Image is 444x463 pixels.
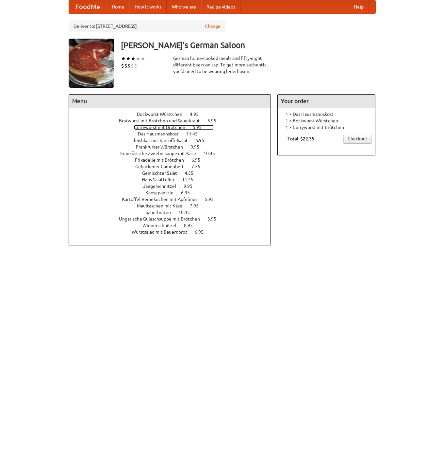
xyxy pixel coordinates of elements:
[131,62,134,69] li: $
[131,138,194,143] span: Fleishkas mit Kartoffelsalat
[205,197,220,202] span: 5.95
[142,170,184,176] span: Gemischter Salat
[140,55,145,62] li: ★
[288,136,314,141] b: Total: $22.35
[184,184,199,189] span: 9.95
[281,117,372,124] li: 1 × Bockwurst Würstchen
[135,157,212,163] a: Frikadelle mit Brötchen 6.95
[143,184,183,189] span: Jaegerschnitzel
[145,190,202,195] a: Kaesepaetzle 6.95
[190,144,206,150] span: 9.95
[129,0,167,13] a: How it works
[145,190,180,195] span: Kaesepaetzle
[119,216,206,222] span: Ungarische Gulaschsuppe mit Brötchen
[69,0,107,13] a: FoodMe
[134,125,214,130] a: Currywurst mit Brötchen 5.95
[137,112,189,117] span: Bockwurst Würstchen
[201,0,240,13] a: Recipe videos
[205,23,221,29] a: Change
[281,111,372,117] li: 1 × Das Hausmannskost
[137,203,211,208] a: Maultaschen mit Käse 7.95
[193,125,208,130] span: 5.95
[136,144,211,150] a: Frankfurter Würstchen 9.95
[184,223,199,228] span: 8.95
[119,216,228,222] a: Ungarische Gulaschsuppe mit Brötchen 3.95
[69,95,271,108] h4: Menu
[132,229,194,235] span: Wurstsalad mit Bauernbrot
[131,138,216,143] a: Fleishkas mit Kartoffelsalat 6.95
[138,131,185,136] span: Das Hausmannskost
[122,197,204,202] span: Kartoffel Reibekuchen mit Apfelmus
[207,216,223,222] span: 3.95
[107,0,129,13] a: Home
[127,62,131,69] li: $
[186,131,204,136] span: 11.45
[278,95,375,108] h4: Your order
[191,164,207,169] span: 7.55
[142,177,181,182] span: Haus Salatteller
[124,62,127,69] li: $
[190,203,205,208] span: 7.95
[167,0,201,13] a: Who we are
[136,144,189,150] span: Frankfurter Würstchen
[190,112,205,117] span: 4.95
[349,0,369,13] a: Help
[69,39,114,88] img: angular.jpg
[126,55,131,62] li: ★
[182,177,200,182] span: 11.45
[119,118,228,123] a: Bratwurst mit Brötchen und Sauerkraut 5.95
[138,131,210,136] a: Das Hausmannskost 11.45
[137,203,189,208] span: Maultaschen mit Käse
[178,210,196,215] span: 10.45
[137,112,211,117] a: Bockwurst Würstchen 4.95
[131,55,136,62] li: ★
[142,223,205,228] a: Wienerschnitzel 8.95
[134,62,137,69] li: $
[121,39,376,52] h3: [PERSON_NAME]'s German Saloon
[122,197,226,202] a: Kartoffel Reibekuchen mit Apfelmus 5.95
[134,125,192,130] span: Currywurst mit Brötchen
[181,190,196,195] span: 6.95
[195,229,210,235] span: 6.95
[135,164,212,169] a: Gebackener Camenbert 7.55
[185,170,200,176] span: 4.55
[195,138,211,143] span: 6.95
[121,62,124,69] li: $
[142,177,206,182] a: Haus Salatteller 11.45
[173,55,271,75] div: German home-cooked meals and fifty-eight different beers on tap. To get more authentic, you'd nee...
[135,157,190,163] span: Frikadelle mit Brötchen
[191,157,207,163] span: 6.95
[281,124,372,131] li: 1 × Currywurst mit Brötchen
[135,164,190,169] span: Gebackener Camenbert
[142,170,206,176] a: Gemischter Salat 4.55
[146,210,202,215] a: Sauerbraten 10.45
[121,55,126,62] li: ★
[69,20,225,32] div: Deliver to: [STREET_ADDRESS]
[142,223,183,228] span: Wienerschnitzel
[132,229,216,235] a: Wurstsalad mit Bauernbrot 6.95
[204,151,222,156] span: 10.45
[119,118,206,123] span: Bratwurst mit Brötchen und Sauerkraut
[207,118,223,123] span: 5.95
[120,151,203,156] span: Französische Zwiebelsuppe mit Käse
[120,151,227,156] a: Französische Zwiebelsuppe mit Käse 10.45
[343,134,372,144] a: Checkout
[143,184,205,189] a: Jaegerschnitzel 9.95
[146,210,177,215] span: Sauerbraten
[136,55,140,62] li: ★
